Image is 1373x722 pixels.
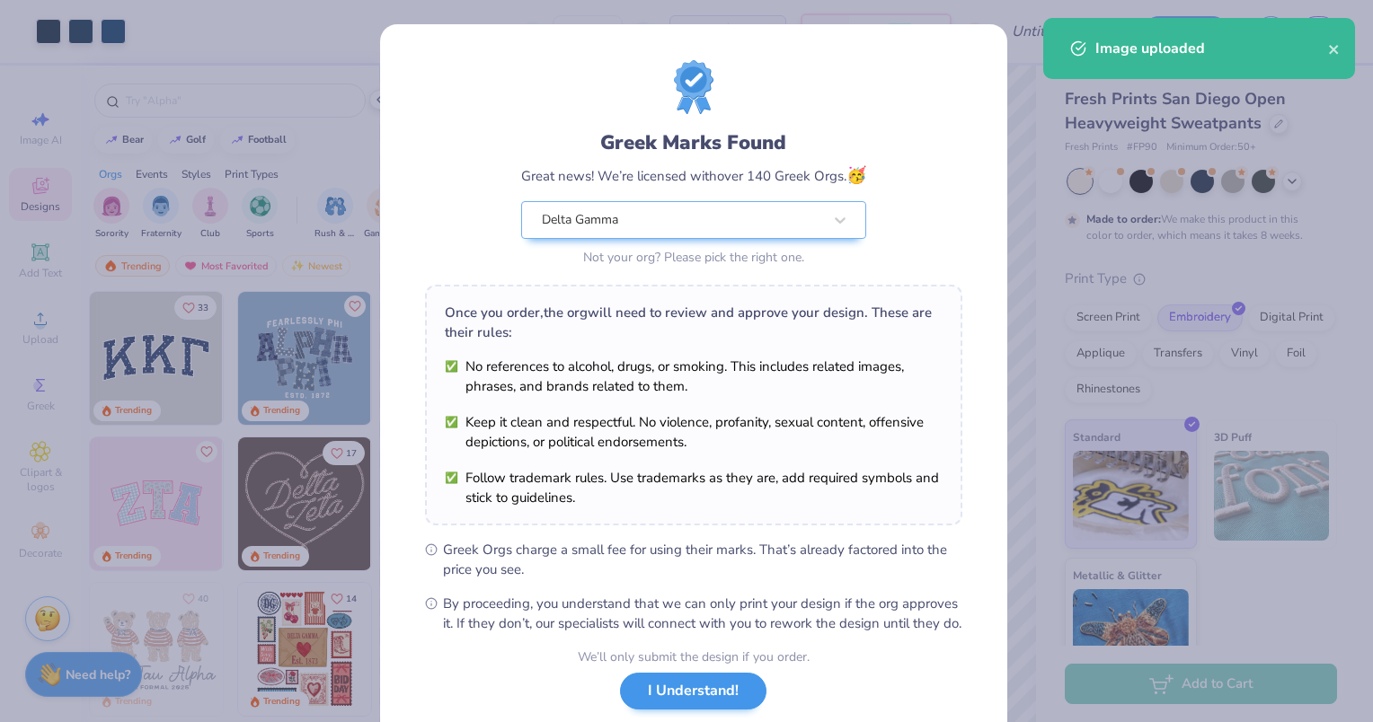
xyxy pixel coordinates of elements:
li: Keep it clean and respectful. No violence, profanity, sexual content, offensive depictions, or po... [445,412,943,452]
img: license-marks-badge.png [674,60,713,114]
button: I Understand! [620,673,766,709]
div: Image uploaded [1095,38,1328,59]
span: Greek Orgs charge a small fee for using their marks. That’s already factored into the price you see. [443,540,962,579]
li: No references to alcohol, drugs, or smoking. This includes related images, phrases, and brands re... [445,357,943,396]
div: Not your org? Please pick the right one. [521,248,866,267]
span: 🥳 [846,164,866,186]
button: close [1328,38,1341,59]
div: Once you order, the org will need to review and approve your design. These are their rules: [445,303,943,342]
li: Follow trademark rules. Use trademarks as they are, add required symbols and stick to guidelines. [445,468,943,507]
span: By proceeding, you understand that we can only print your design if the org approves it. If they ... [443,594,962,633]
div: We’ll only submit the design if you order. [578,647,810,666]
div: Great news! We’re licensed with over 140 Greek Orgs. [521,163,866,188]
div: Greek Marks Found [521,128,866,157]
